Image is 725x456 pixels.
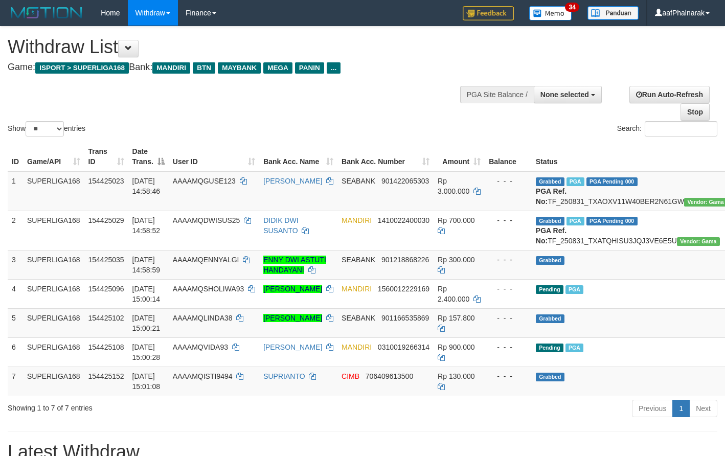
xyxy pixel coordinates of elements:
[35,62,129,74] span: ISPORT > SUPERLIGA168
[173,285,244,293] span: AAAAMQSHOLIWA93
[587,6,639,20] img: panduan.png
[128,142,169,171] th: Date Trans.: activate to sort column descending
[342,256,375,264] span: SEABANK
[529,6,572,20] img: Button%20Memo.svg
[536,217,564,225] span: Grabbed
[8,399,294,413] div: Showing 1 to 7 of 7 entries
[218,62,261,74] span: MAYBANK
[8,367,23,396] td: 7
[8,5,85,20] img: MOTION_logo.png
[629,86,710,103] a: Run Auto-Refresh
[132,314,161,332] span: [DATE] 15:00:21
[88,314,124,322] span: 154425102
[485,142,532,171] th: Balance
[169,142,259,171] th: User ID: activate to sort column ascending
[434,142,485,171] th: Amount: activate to sort column ascending
[540,90,589,99] span: None selected
[132,285,161,303] span: [DATE] 15:00:14
[8,211,23,250] td: 2
[173,314,233,322] span: AAAAMQLINDA38
[438,314,474,322] span: Rp 157.800
[565,3,579,12] span: 34
[567,177,584,186] span: Marked by aafsengchandara
[8,121,85,136] label: Show entries
[438,216,474,224] span: Rp 700.000
[489,255,528,265] div: - - -
[263,343,322,351] a: [PERSON_NAME]
[173,216,240,224] span: AAAAMQDWISUS25
[567,217,584,225] span: Marked by aafsoumeymey
[8,171,23,211] td: 1
[489,342,528,352] div: - - -
[536,177,564,186] span: Grabbed
[23,367,84,396] td: SUPERLIGA168
[565,285,583,294] span: Marked by aafsoumeymey
[263,216,298,235] a: DIDIK DWI SUSANTO
[132,372,161,391] span: [DATE] 15:01:08
[438,177,469,195] span: Rp 3.000.000
[88,177,124,185] span: 154425023
[88,256,124,264] span: 154425035
[463,6,514,20] img: Feedback.jpg
[88,285,124,293] span: 154425096
[263,177,322,185] a: [PERSON_NAME]
[263,372,305,380] a: SUPRIANTO
[342,216,372,224] span: MANDIRI
[23,211,84,250] td: SUPERLIGA168
[26,121,64,136] select: Showentries
[586,177,638,186] span: PGA Pending
[23,308,84,337] td: SUPERLIGA168
[536,187,567,206] b: PGA Ref. No:
[8,308,23,337] td: 5
[132,343,161,361] span: [DATE] 15:00:28
[132,216,161,235] span: [DATE] 14:58:52
[534,86,602,103] button: None selected
[173,372,233,380] span: AAAAMQISTI9494
[438,372,474,380] span: Rp 130.000
[460,86,534,103] div: PGA Site Balance /
[565,344,583,352] span: Marked by aafsoumeymey
[438,256,474,264] span: Rp 300.000
[438,285,469,303] span: Rp 2.400.000
[337,142,434,171] th: Bank Acc. Number: activate to sort column ascending
[378,285,429,293] span: Copy 1560012229169 to clipboard
[381,177,429,185] span: Copy 901422065303 to clipboard
[263,285,322,293] a: [PERSON_NAME]
[263,62,292,74] span: MEGA
[489,313,528,323] div: - - -
[8,37,473,57] h1: Withdraw List
[342,343,372,351] span: MANDIRI
[672,400,690,417] a: 1
[8,250,23,279] td: 3
[88,343,124,351] span: 154425108
[173,343,228,351] span: AAAAMQVIDA93
[342,177,375,185] span: SEABANK
[378,216,429,224] span: Copy 1410022400030 to clipboard
[152,62,190,74] span: MANDIRI
[173,177,236,185] span: AAAAMQGUSE123
[381,256,429,264] span: Copy 901218868226 to clipboard
[342,372,359,380] span: CIMB
[327,62,341,74] span: ...
[381,314,429,322] span: Copy 901166535869 to clipboard
[263,256,326,274] a: ENNY DWI ASTUTI HANDAYANI
[632,400,673,417] a: Previous
[132,177,161,195] span: [DATE] 14:58:46
[536,226,567,245] b: PGA Ref. No:
[8,62,473,73] h4: Game: Bank:
[88,372,124,380] span: 154425152
[8,142,23,171] th: ID
[295,62,324,74] span: PANIN
[173,256,239,264] span: AAAAMQENNYALGI
[489,284,528,294] div: - - -
[489,176,528,186] div: - - -
[677,237,720,246] span: Vendor URL: https://trx31.1velocity.biz
[645,121,717,136] input: Search:
[23,279,84,308] td: SUPERLIGA168
[536,285,563,294] span: Pending
[23,171,84,211] td: SUPERLIGA168
[259,142,337,171] th: Bank Acc. Name: activate to sort column ascending
[617,121,717,136] label: Search:
[263,314,322,322] a: [PERSON_NAME]
[378,343,429,351] span: Copy 0310019266314 to clipboard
